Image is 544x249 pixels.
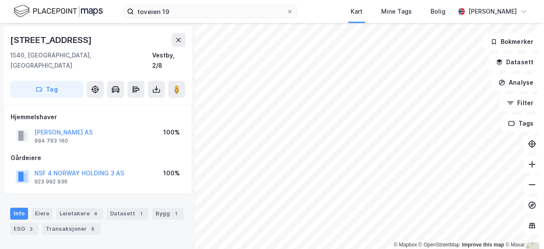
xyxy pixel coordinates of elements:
button: Analyse [491,74,541,91]
div: Info [10,208,28,220]
div: [STREET_ADDRESS] [10,33,93,47]
div: Vestby, 2/8 [152,50,185,71]
div: 3 [27,225,35,233]
div: Eiere [31,208,53,220]
a: OpenStreetMap [419,242,460,248]
div: 1 [172,209,180,218]
a: Mapbox [394,242,417,248]
div: 100% [163,168,180,178]
div: Datasett [107,208,149,220]
div: Transaksjoner [42,223,100,235]
div: Bygg [152,208,184,220]
a: Improve this map [462,242,504,248]
iframe: Chat Widget [501,208,544,249]
input: Søk på adresse, matrikkel, gårdeiere, leietakere eller personer [134,5,286,18]
div: Bolig [431,6,445,17]
div: 4 [91,209,100,218]
img: logo.f888ab2527a4732fd821a326f86c7f29.svg [14,4,103,19]
div: ESG [10,223,39,235]
button: Datasett [489,54,541,71]
div: 8 [88,225,97,233]
div: Kart [351,6,363,17]
div: Mine Tags [381,6,412,17]
div: 100% [163,127,180,137]
div: [PERSON_NAME] [468,6,517,17]
div: Hjemmelshaver [11,112,185,122]
button: Tags [501,115,541,132]
button: Tag [10,81,83,98]
div: Leietakere [56,208,103,220]
div: Gårdeiere [11,153,185,163]
div: 923 992 936 [34,178,68,185]
div: 1540, [GEOGRAPHIC_DATA], [GEOGRAPHIC_DATA] [10,50,152,71]
button: Filter [500,94,541,112]
button: Bokmerker [483,33,541,50]
div: 1 [137,209,145,218]
div: 994 793 160 [34,137,68,144]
